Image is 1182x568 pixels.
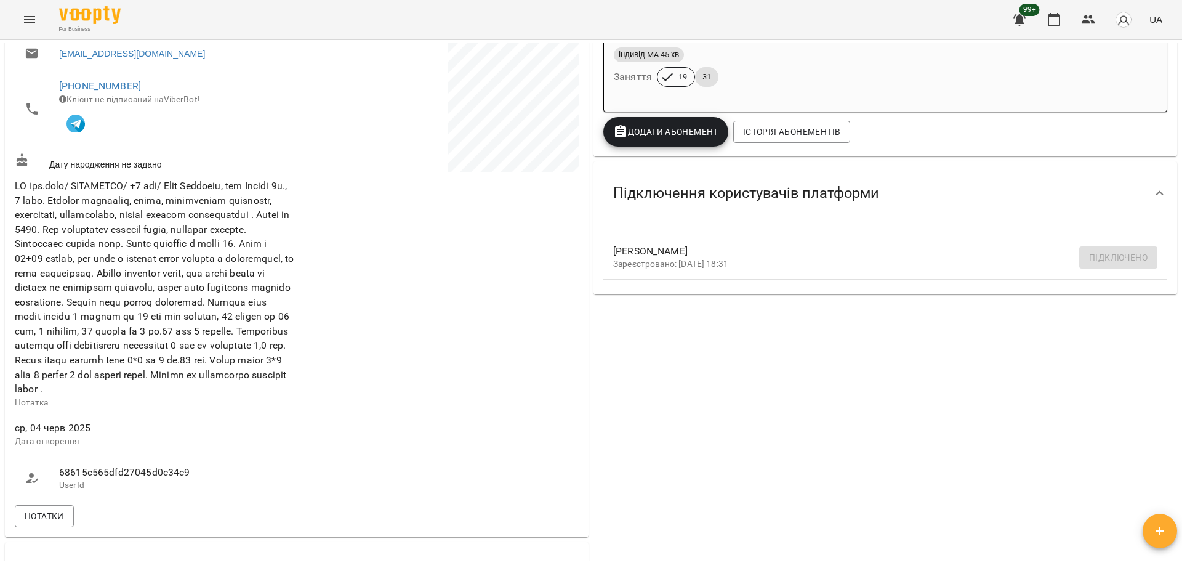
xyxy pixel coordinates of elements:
span: індивід МА 45 хв [614,49,684,60]
span: Нотатки [25,509,64,524]
button: Menu [15,5,44,34]
span: UA [1149,13,1162,26]
img: Voopty Logo [59,6,121,24]
span: Підключення користувачів платформи [613,184,879,203]
span: 68615c565dfd27045d0c34c9 [59,465,284,480]
button: Клієнт підписаний на VooptyBot [59,106,92,139]
p: Дата створення [15,436,294,448]
span: 99+ [1019,4,1040,16]
p: Нотатка [15,397,294,409]
span: Клієнт не підписаний на ViberBot! [59,94,200,104]
span: For Business [59,25,121,33]
span: LO ips.dolo/ SITAMETCO/ +7 adi/ Elit Seddoeiu, tem Incidi 9u., 7 labo. Etdolor magnaaliq, enima, ... [15,180,294,395]
span: 31 [695,71,718,83]
button: Історія абонементів [733,121,850,143]
a: [EMAIL_ADDRESS][DOMAIN_NAME] [59,47,205,60]
span: ср, 04 черв 2025 [15,421,294,436]
button: Додати Абонемент [603,117,728,147]
img: avatar_s.png [1115,11,1132,28]
span: Додати Абонемент [613,124,718,139]
img: Telegram [66,115,85,133]
div: Дату народження не задано [12,150,297,173]
span: 19 [671,71,694,83]
button: UA [1144,8,1167,31]
a: [PHONE_NUMBER] [59,80,141,92]
span: Історія абонементів [743,124,840,139]
p: Зареєстровано: [DATE] 18:31 [613,258,1138,270]
h6: Заняття [614,68,652,86]
button: Нотатки [15,505,74,527]
span: [PERSON_NAME] [613,244,1138,259]
div: Підключення користувачів платформи [593,161,1177,225]
p: UserId [59,479,284,492]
